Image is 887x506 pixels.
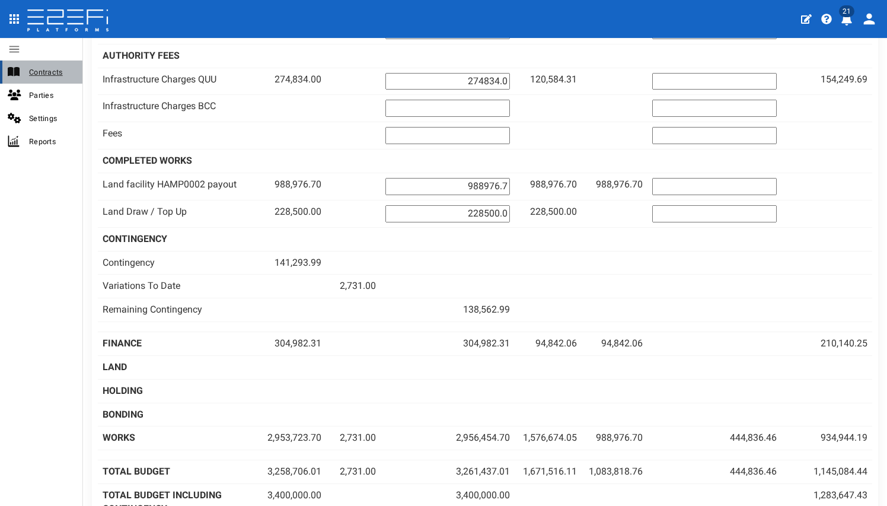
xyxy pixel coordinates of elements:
[596,179,643,190] span: 988,976.70
[98,200,257,227] td: Land Draw / Top Up
[340,280,376,291] span: 2,731.00
[103,50,180,61] b: AUTHORITY FEES
[103,233,167,244] b: CONTINGENCY
[103,409,143,420] b: BONDING
[340,432,376,443] span: 2,731.00
[98,95,257,122] td: Infrastructure Charges BCC
[98,173,257,200] td: Land facility HAMP0002 payout
[103,432,135,443] b: WORKS
[530,179,577,190] span: 988,976.70
[103,361,127,373] b: LAND
[463,338,510,349] span: 304,982.31
[456,466,510,477] span: 3,261,437.01
[456,432,510,443] span: 2,956,454.70
[98,68,257,95] td: Infrastructure Charges QUU
[813,489,867,501] span: 1,283,647.43
[730,466,777,477] span: 444,836.46
[267,489,321,501] span: 3,400,000.00
[535,338,577,349] span: 94,842.06
[103,338,142,349] b: FINANCE
[275,74,321,85] span: 274,834.00
[275,257,321,268] span: 141,293.99
[98,275,257,298] td: Variations To Date
[523,432,577,443] span: 1,576,674.05
[596,432,643,443] span: 988,976.70
[589,466,643,477] span: 1,083,818.76
[29,88,73,102] span: Parties
[275,338,321,349] span: 304,982.31
[29,135,73,148] span: Reports
[813,466,867,477] span: 1,145,084.44
[103,466,170,477] b: TOTAL BUDGET
[29,65,73,79] span: Contracts
[103,155,192,166] b: COMPLETED WORKS
[267,466,321,477] span: 3,258,706.01
[340,466,376,477] span: 2,731.00
[98,298,257,322] td: Remaining Contingency
[821,74,867,85] span: 154,249.69
[730,432,777,443] span: 444,836.46
[601,338,643,349] span: 94,842.06
[98,122,257,149] td: Fees
[821,432,867,443] span: 934,944.19
[523,466,577,477] span: 1,671,516.11
[267,432,321,443] span: 2,953,723.70
[98,251,257,275] td: Contingency
[275,206,321,217] span: 228,500.00
[463,304,510,315] span: 138,562.99
[530,74,577,85] span: 120,584.31
[29,112,73,125] span: Settings
[275,179,321,190] span: 988,976.70
[103,385,143,396] b: HOLDING
[530,206,577,217] span: 228,500.00
[456,489,510,501] span: 3,400,000.00
[821,338,867,349] span: 210,140.25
